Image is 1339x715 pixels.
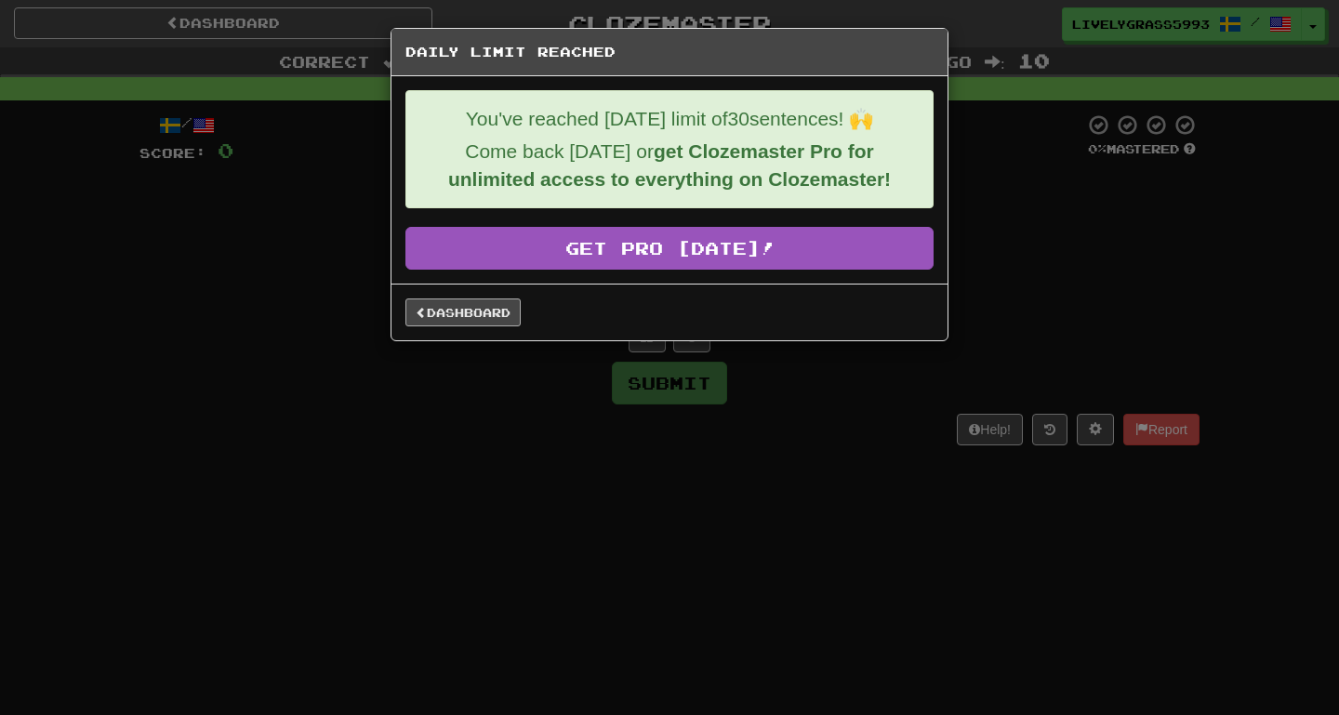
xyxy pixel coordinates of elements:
a: Dashboard [405,298,521,326]
p: You've reached [DATE] limit of 30 sentences! 🙌 [420,105,919,133]
strong: get Clozemaster Pro for unlimited access to everything on Clozemaster! [448,140,891,190]
a: Get Pro [DATE]! [405,227,934,270]
h5: Daily Limit Reached [405,43,934,61]
p: Come back [DATE] or [420,138,919,193]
